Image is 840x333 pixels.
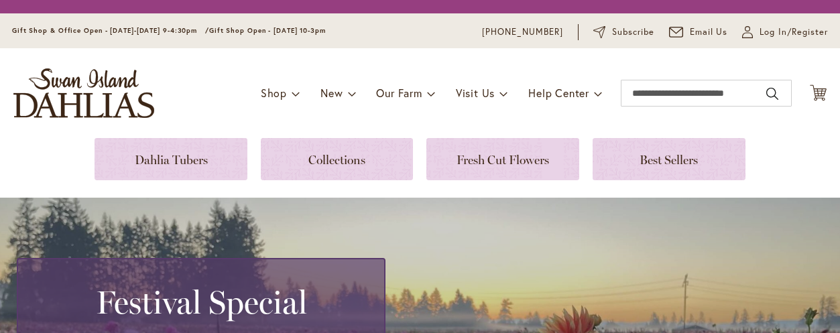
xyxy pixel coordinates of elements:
span: Visit Us [456,86,495,100]
span: Help Center [528,86,589,100]
span: Gift Shop & Office Open - [DATE]-[DATE] 9-4:30pm / [12,26,209,35]
a: Log In/Register [742,25,828,39]
span: Gift Shop Open - [DATE] 10-3pm [209,26,326,35]
a: [PHONE_NUMBER] [482,25,563,39]
a: store logo [13,68,154,118]
h2: Festival Special [34,283,368,321]
button: Search [766,83,778,105]
a: Email Us [669,25,728,39]
span: Shop [261,86,287,100]
span: Our Farm [376,86,422,100]
span: New [320,86,343,100]
span: Subscribe [612,25,654,39]
span: Log In/Register [760,25,828,39]
a: Subscribe [593,25,654,39]
span: Email Us [690,25,728,39]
